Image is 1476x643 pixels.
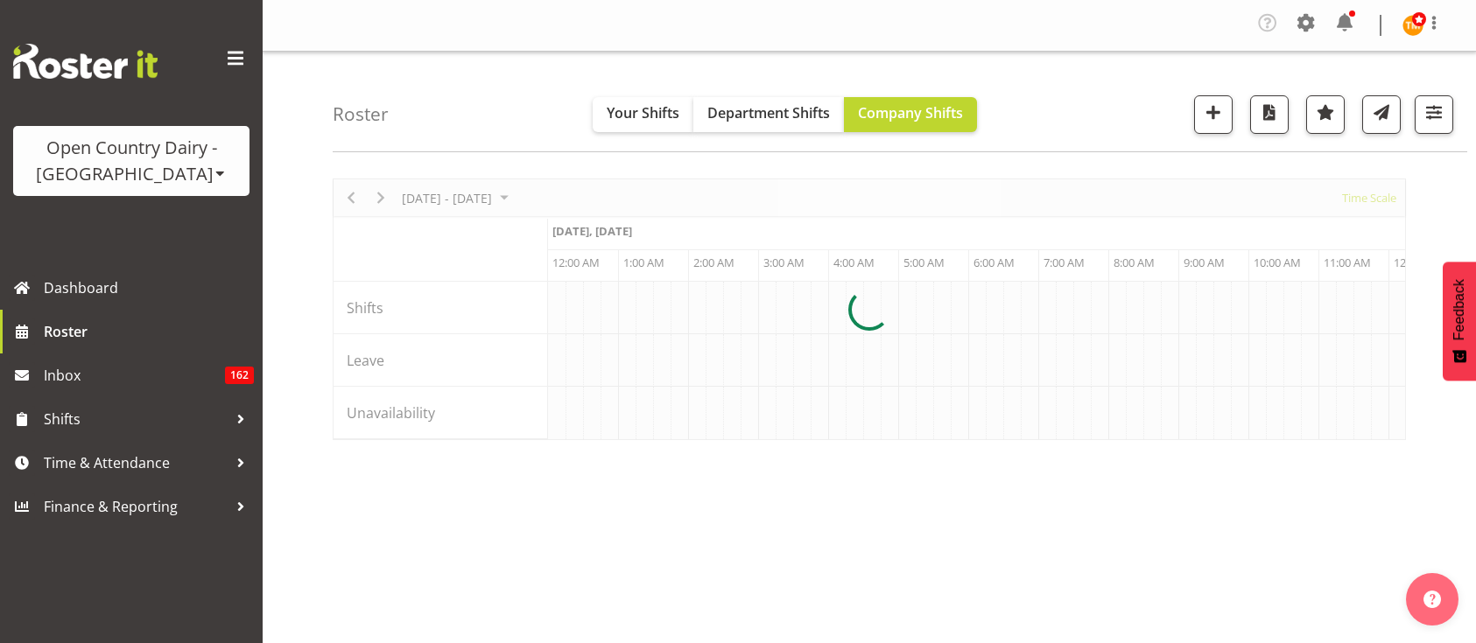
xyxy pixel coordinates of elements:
[225,367,254,384] span: 162
[1402,15,1423,36] img: tim-magness10922.jpg
[858,103,963,122] span: Company Shifts
[13,44,158,79] img: Rosterit website logo
[1443,262,1476,381] button: Feedback - Show survey
[44,275,254,301] span: Dashboard
[1250,95,1289,134] button: Download a PDF of the roster according to the set date range.
[707,103,830,122] span: Department Shifts
[31,135,232,187] div: Open Country Dairy - [GEOGRAPHIC_DATA]
[333,104,389,124] h4: Roster
[844,97,977,132] button: Company Shifts
[607,103,679,122] span: Your Shifts
[44,450,228,476] span: Time & Attendance
[1194,95,1233,134] button: Add a new shift
[1362,95,1401,134] button: Send a list of all shifts for the selected filtered period to all rostered employees.
[1415,95,1453,134] button: Filter Shifts
[1451,279,1467,340] span: Feedback
[1306,95,1345,134] button: Highlight an important date within the roster.
[1423,591,1441,608] img: help-xxl-2.png
[44,493,228,520] span: Finance & Reporting
[44,362,225,388] span: Inbox
[44,406,228,432] span: Shifts
[693,97,844,132] button: Department Shifts
[593,97,693,132] button: Your Shifts
[44,318,254,345] span: Roster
